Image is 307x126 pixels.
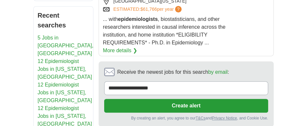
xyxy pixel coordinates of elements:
[38,58,92,80] a: 12 Epidemiologist Jobs in [US_STATE], [GEOGRAPHIC_DATA]
[104,99,268,113] button: Create alert
[104,115,268,121] div: By creating an alert, you agree to our and , and Cookie Use.
[113,6,183,13] a: ESTIMATED:$61,766per year?
[38,82,92,103] a: 12 Epidemiologist Jobs in [US_STATE], [GEOGRAPHIC_DATA]
[212,116,237,120] a: Privacy Notice
[118,16,158,22] strong: epidemiologists
[103,47,137,55] a: More details ❯
[196,116,205,120] a: T&Cs
[208,69,228,75] a: by email
[103,16,225,45] span: ... with , biostatisticians, and other researchers interested in causal inference across the inst...
[117,68,229,76] span: Receive the newest jobs for this search :
[175,6,182,12] span: ?
[140,7,157,12] span: $61,766
[38,10,89,30] h2: Recent searches
[38,35,93,56] a: 5 Jobs in [GEOGRAPHIC_DATA], [GEOGRAPHIC_DATA]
